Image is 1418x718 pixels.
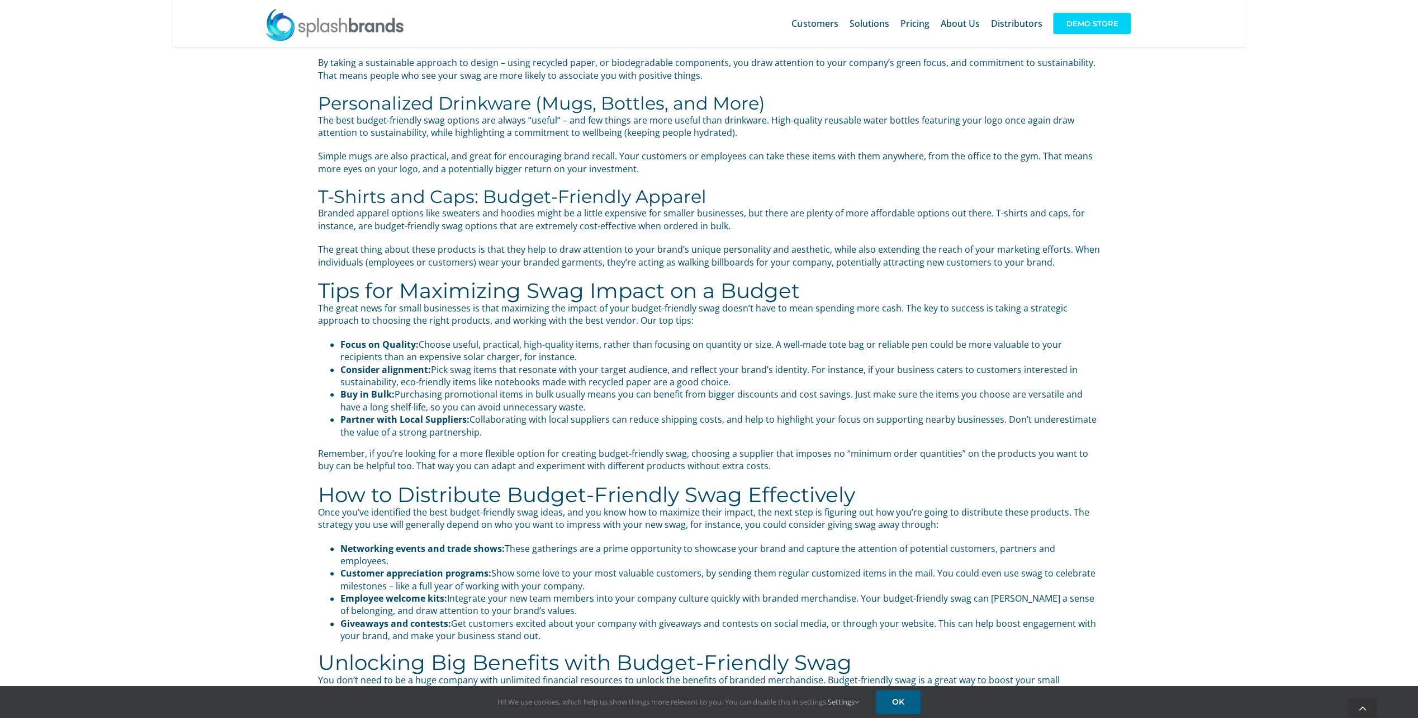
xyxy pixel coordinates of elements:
span: The best budget-friendly swag options are always “useful” – and few things are more useful than d... [318,114,1074,139]
span: By taking a sustainable approach to design – using recycled paper, or biodegradable components, y... [318,56,1095,81]
span: Customers [791,19,838,28]
span: Once you’ve identified the best budget-friendly swag ideas, and you know how to maximize their im... [318,506,1089,531]
a: Customers [791,6,838,41]
b: Focus on Quality: [340,338,419,351]
span: About Us [940,19,979,28]
b: Employee welcome kits: [340,592,447,604]
span: Personalized Drinkware (Mugs, Bottles, and More) [318,92,765,114]
b: Buy in Bulk: [340,388,395,400]
a: Pricing [900,6,929,41]
span: Distributors [990,19,1042,28]
span: Get customers excited about your company with giveaways and contests on social media, or through ... [340,617,1096,642]
span: You don’t need to be a huge company with unlimited financial resources to unlock the benefits of ... [318,674,1060,698]
b: Customer appreciation programs: [340,567,491,579]
span: The great news for small businesses is that maximizing the impact of your budget-friendly swag do... [318,302,1068,327]
span: Unlocking Big Benefits with Budget-Friendly Swag [318,650,852,675]
span: Integrate your new team members into your company culture quickly with branded merchandise. Your ... [340,592,1094,617]
a: Settings [828,697,859,707]
a: OK [876,690,921,714]
a: DEMO STORE [1053,6,1131,41]
span: Collaborating with local suppliers can reduce shipping costs, and help to highlight your focus on... [340,413,1097,438]
span: How to Distribute Budget-Friendly Swag Effectively [318,482,855,507]
span: Choose useful, practical, high-quality items, rather than focusing on quantity or size. A well-ma... [340,338,1062,363]
span: T-Shirts and Caps: Budget-Friendly Apparel [318,186,706,207]
span: Pricing [900,19,929,28]
nav: Main Menu Sticky [791,6,1131,41]
span: These gatherings are a prime opportunity to showcase your brand and capture the attention of pote... [340,542,1055,567]
span: Pick swag items that resonate with your target audience, and reflect your brand’s identity. For i... [340,363,1078,388]
b: Networking events and trade shows: [340,542,505,555]
span: Simple mugs are also practical, and great for encouraging brand recall. Your customers or employe... [318,150,1093,174]
span: Branded apparel options like sweaters and hoodies might be a little expensive for smaller busines... [318,207,1085,232]
span: The great thing about these products is that they help to draw attention to your brand’s unique p... [318,243,1100,268]
b: Giveaways and contests: [340,617,451,630]
b: Consider alignment: [340,363,431,376]
span: Hi! We use cookies, which help us show things more relevant to you. You can disable this in setti... [497,697,859,707]
span: Purchasing promotional items in bulk usually means you can benefit from bigger discounts and cost... [340,388,1083,413]
span: Solutions [849,19,889,28]
b: Partner with Local Suppliers: [340,413,469,426]
span: Show some love to your most valuable customers, by sending them regular customized items in the m... [340,567,1095,592]
a: Distributors [990,6,1042,41]
img: SplashBrands.com Logo [265,8,405,41]
span: Remember, if you’re looking for a more flexible option for creating budget-friendly swag, choosin... [318,447,1088,472]
span: Tips for Maximizing Swag Impact on a Budget [318,278,800,303]
span: DEMO STORE [1053,13,1131,34]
